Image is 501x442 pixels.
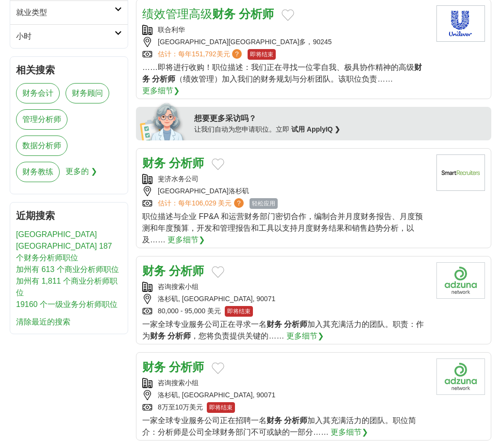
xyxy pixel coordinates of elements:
[189,7,212,20] font: 高级
[22,168,53,176] font: 财务教练
[158,38,332,46] font: [GEOGRAPHIC_DATA][GEOGRAPHIC_DATA]多，90245
[10,0,128,24] a: 就业类型
[142,156,166,170] font: 财务
[167,236,205,244] font: 更多细节❯
[252,200,275,207] font: 轻松应用
[158,198,246,209] a: 估计：每年106,029 美元？
[284,320,307,328] font: 分析师
[16,277,117,297] a: 加州有 1,811 个商业分析师职位
[284,416,307,425] font: 分析师
[169,156,204,170] font: 分析师
[167,332,191,340] font: 分析师
[16,65,55,75] font: 相关搜索
[169,264,204,277] font: 分析师
[142,7,274,20] a: 绩效管理高级财务 分析师
[142,416,267,425] font: 一家全球专业服务公司正在招聘一名
[158,295,275,303] font: 洛杉矶, [GEOGRAPHIC_DATA], 90071
[16,318,70,326] a: 清除最近的搜索
[194,114,256,122] font: 想要更多采访吗？
[436,262,485,299] img: 公司徽标
[212,362,224,374] button: 添加到收藏职位
[140,102,187,140] img: apply-iq-scientist.png
[212,266,224,278] button: 添加到收藏职位
[158,175,199,183] font: 斐济水务公司
[142,212,423,244] font: 职位描述与企业 FP&A 和运营财务部门密切合作，编制合并月度财务报告、月度预测和年度预算，开发和管理报告和工具以支持月度财务结果和销售趋势分析，以及……
[267,416,282,425] font: 财务
[192,199,232,207] font: 106,029 美元
[291,125,340,133] a: 试用 ApplyIQ ❯
[209,404,233,411] font: 即将结束
[16,265,119,273] a: 加州有 613 个商业分析师职位
[212,7,235,20] font: 财务
[158,307,221,315] font: 80,000 - 95,000 美元
[142,320,267,328] font: 一家全球专业服务公司正在寻求一名
[239,7,274,20] font: 分析师
[142,264,166,277] font: 财务
[158,391,275,399] font: 洛杉矶, [GEOGRAPHIC_DATA], 90071
[158,187,249,195] font: [GEOGRAPHIC_DATA]洛杉矶
[142,360,204,374] a: 财务 分析师
[227,308,250,315] font: 即将结束
[22,115,61,123] font: 管理分析师
[158,379,199,387] font: 咨询搜索小组
[152,75,175,83] font: 分析师
[142,63,414,71] font: ……即将进行收购！职位描述：我们正在寻找一位零自我、极具协作精神的高级
[16,32,32,40] font: 小时
[22,141,61,150] font: 数据分析师
[142,7,189,20] font: 绩效管理
[158,283,199,290] font: 咨询搜索小组
[142,156,204,170] a: 财务 分析师
[191,332,284,340] font: ，您将负责提供关键的……
[169,360,204,374] font: 分析师
[10,24,128,48] a: 小时
[436,358,485,395] img: 公司徽标
[331,426,368,438] a: 更多细节❯
[16,8,47,17] font: 就业类型
[150,332,166,340] font: 财务
[72,89,103,97] font: 财务顾问
[158,199,178,207] font: 估计：
[158,26,185,34] a: 联合利华
[282,9,294,21] button: 添加到收藏职位
[158,50,178,58] font: 估计：
[235,199,242,207] font: ？
[436,5,485,42] img: 联合利华标志
[178,50,192,58] font: 每年
[436,154,485,191] img: 公司徽标
[212,158,224,170] button: 添加到收藏职位
[194,125,289,133] font: 让我们自动为您申请职位。立即
[178,199,192,207] font: 每年
[250,51,273,58] font: 即将结束
[16,109,67,130] a: 管理分析师
[286,330,324,342] a: 更多细节❯
[16,230,112,262] a: [GEOGRAPHIC_DATA][GEOGRAPHIC_DATA] 187 个财务分析师职位
[167,234,205,246] a: 更多细节❯
[16,136,67,156] a: 数据分析师
[158,403,203,411] font: 8万至10万美元
[175,75,393,83] font: （绩效管理）加入我们的财务规划与分析团队。该职位负责……
[267,320,282,328] font: 财务
[22,89,53,97] font: 财务会计
[331,428,368,436] font: 更多细节❯
[142,264,204,277] a: 财务 分析师
[192,50,230,58] font: 151,792美元
[66,83,109,103] a: 财务顾问
[142,85,180,97] a: 更多细节❯
[16,162,60,182] a: 财务教练
[142,360,166,374] font: 财务
[158,49,244,60] a: 估计：每年151,792美元？
[66,167,97,175] font: 更多的 ❯
[16,83,60,103] a: 财务会计
[16,300,117,308] a: 19160 个一级业务分析师职位
[16,210,55,221] font: 近期搜索
[234,50,240,58] font: ？
[142,86,180,95] font: 更多细节❯
[286,332,324,340] font: 更多细节❯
